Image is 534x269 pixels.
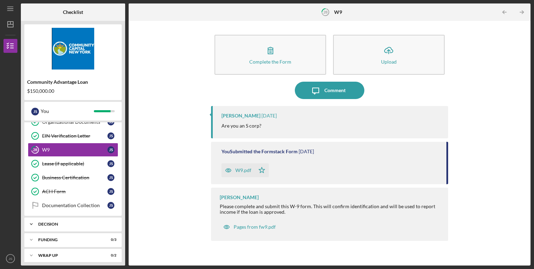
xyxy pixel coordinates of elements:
[220,204,441,215] div: Please complete and submit this W-9 form. This will confirm identification and will be used to re...
[220,220,279,234] button: Pages from fw9.pdf
[323,10,327,14] tspan: 28
[220,195,259,200] div: [PERSON_NAME]
[42,189,107,194] div: ACH Form
[221,149,298,154] div: You Submitted the Formstack Form
[28,185,118,198] a: ACH FormJS
[221,113,260,119] div: [PERSON_NAME]
[381,59,397,64] div: Upload
[31,108,39,115] div: J S
[295,82,364,99] button: Comment
[42,161,107,166] div: Lease (if applicable)
[261,113,277,119] time: 2025-09-25 18:54
[27,79,119,85] div: Community Advantage Loan
[104,238,116,242] div: 0 / 3
[33,148,37,152] tspan: 28
[107,174,114,181] div: J S
[221,163,269,177] button: W9.pdf
[63,9,83,15] b: Checklist
[28,143,118,157] a: 28W9JS
[38,238,99,242] div: Funding
[324,82,346,99] div: Comment
[42,203,107,208] div: Documentation Collection
[24,28,122,70] img: Product logo
[235,168,251,173] div: W9.pdf
[215,35,326,75] button: Complete the Form
[28,171,118,185] a: Business CertificationJS
[42,147,107,153] div: W9
[28,129,118,143] a: EIN Verification LetterJS
[28,198,118,212] a: Documentation CollectionJS
[38,222,113,226] div: Decision
[42,133,107,139] div: EIN Verification Letter
[41,105,94,117] div: You
[333,35,445,75] button: Upload
[28,157,118,171] a: Lease (if applicable)JS
[107,202,114,209] div: J S
[38,253,99,258] div: Wrap up
[42,175,107,180] div: Business Certification
[8,257,12,261] text: JS
[107,188,114,195] div: J S
[334,9,342,15] b: W9
[27,88,119,94] div: $150,000.00
[104,253,116,258] div: 0 / 2
[107,160,114,167] div: J S
[234,224,276,230] div: Pages from fw9.pdf
[3,252,17,266] button: JS
[107,132,114,139] div: J S
[299,149,314,154] time: 2025-09-25 03:41
[107,146,114,153] div: J S
[221,122,261,130] p: Are you an S corp?
[249,59,291,64] div: Complete the Form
